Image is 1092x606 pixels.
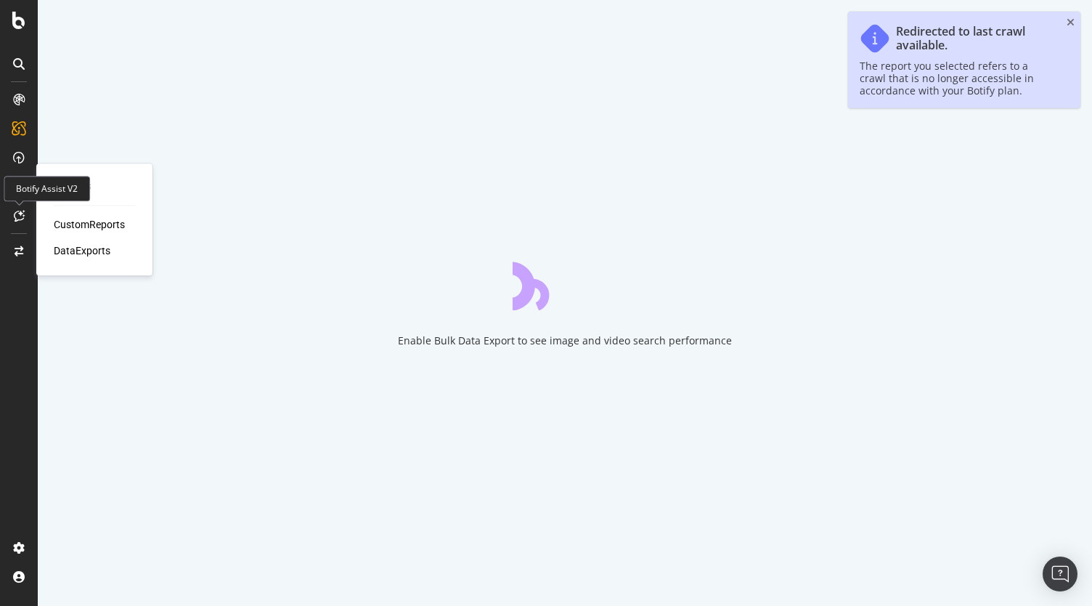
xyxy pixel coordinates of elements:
a: CustomReports [54,217,125,232]
div: The report you selected refers to a crawl that is no longer accessible in accordance with your Bo... [860,60,1054,97]
div: Redirected to last crawl available. [896,25,1054,52]
div: animation [513,258,617,310]
a: DataExports [54,243,110,258]
div: Reports [54,181,135,193]
div: Enable Bulk Data Export to see image and video search performance [398,334,732,348]
div: Botify Assist V2 [4,176,90,201]
div: close toast [1067,17,1075,28]
div: Open Intercom Messenger [1043,557,1077,591]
